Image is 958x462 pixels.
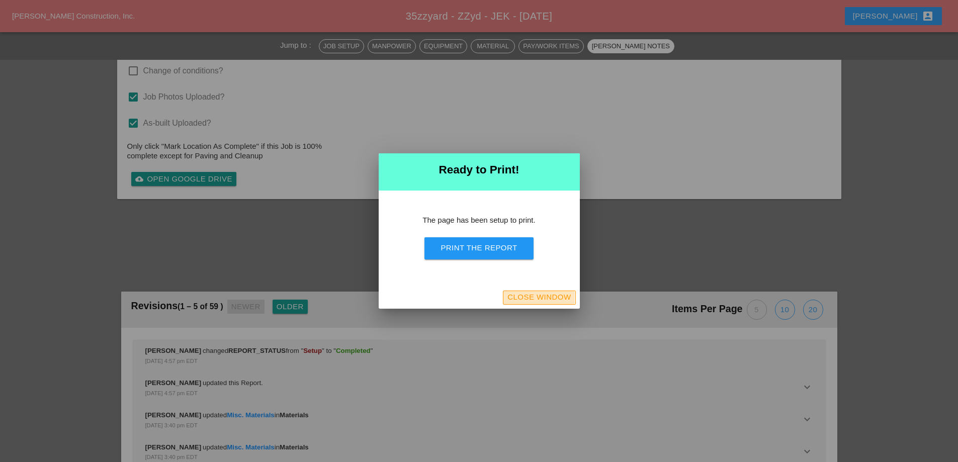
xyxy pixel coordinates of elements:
[507,292,571,303] div: Close Window
[387,161,572,178] h2: Ready to Print!
[503,291,575,305] button: Close Window
[403,215,556,226] p: The page has been setup to print.
[424,237,533,259] button: Print the Report
[441,242,517,254] div: Print the Report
